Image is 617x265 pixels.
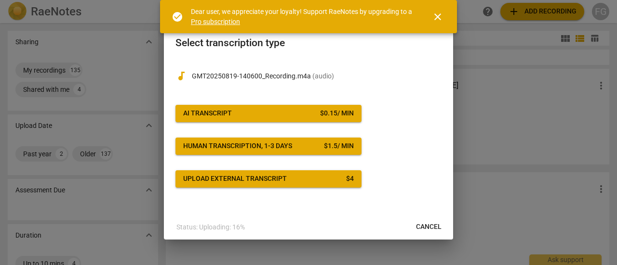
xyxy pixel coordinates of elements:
[320,109,354,118] div: $ 0.15 / min
[192,71,442,81] p: GMT20250819-140600_Recording.m4a(audio)
[183,109,232,118] div: AI Transcript
[312,72,334,80] span: ( audio )
[175,170,362,188] button: Upload external transcript$4
[183,174,287,184] div: Upload external transcript
[176,222,245,232] p: Status: Uploading: 16%
[183,141,292,151] div: Human transcription, 1-3 days
[175,105,362,122] button: AI Transcript$0.15/ min
[175,70,187,82] span: audiotrack
[408,218,449,236] button: Cancel
[175,138,362,155] button: Human transcription, 1-3 days$1.5/ min
[432,11,443,23] span: close
[191,18,240,25] a: Pro subscription
[324,141,354,151] div: $ 1.5 / min
[172,11,183,23] span: check_circle
[346,174,354,184] div: $ 4
[191,7,415,26] div: Dear user, we appreciate your loyalty! Support RaeNotes by upgrading to a
[416,222,442,232] span: Cancel
[175,37,442,49] h2: Select transcription type
[426,5,449,28] button: Close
